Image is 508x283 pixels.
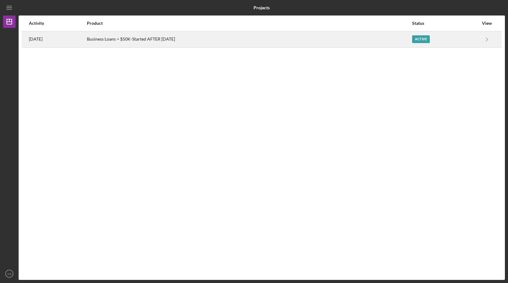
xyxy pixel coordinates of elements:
time: 2025-10-01 15:13 [29,37,43,42]
b: Projects [254,5,270,10]
div: View [479,21,495,26]
button: AS [3,268,16,280]
div: Product [87,21,411,26]
div: Activity [29,21,86,26]
div: Status [412,21,479,26]
div: Active [412,35,430,43]
div: Business Loans > $50K-Started AFTER [DATE] [87,32,411,47]
text: AS [7,272,11,276]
